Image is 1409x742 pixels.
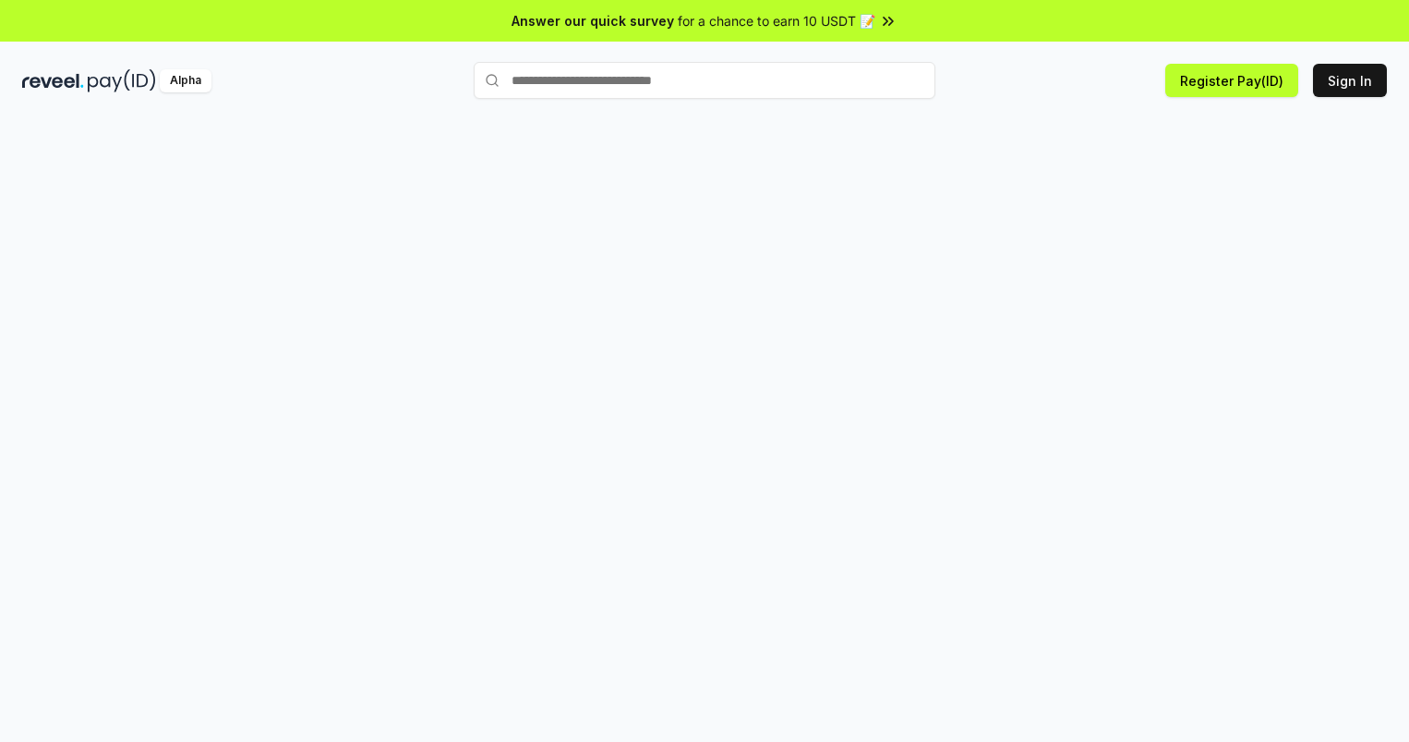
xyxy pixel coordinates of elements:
[160,69,211,92] div: Alpha
[512,11,674,30] span: Answer our quick survey
[1165,64,1298,97] button: Register Pay(ID)
[22,69,84,92] img: reveel_dark
[88,69,156,92] img: pay_id
[1313,64,1387,97] button: Sign In
[678,11,875,30] span: for a chance to earn 10 USDT 📝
